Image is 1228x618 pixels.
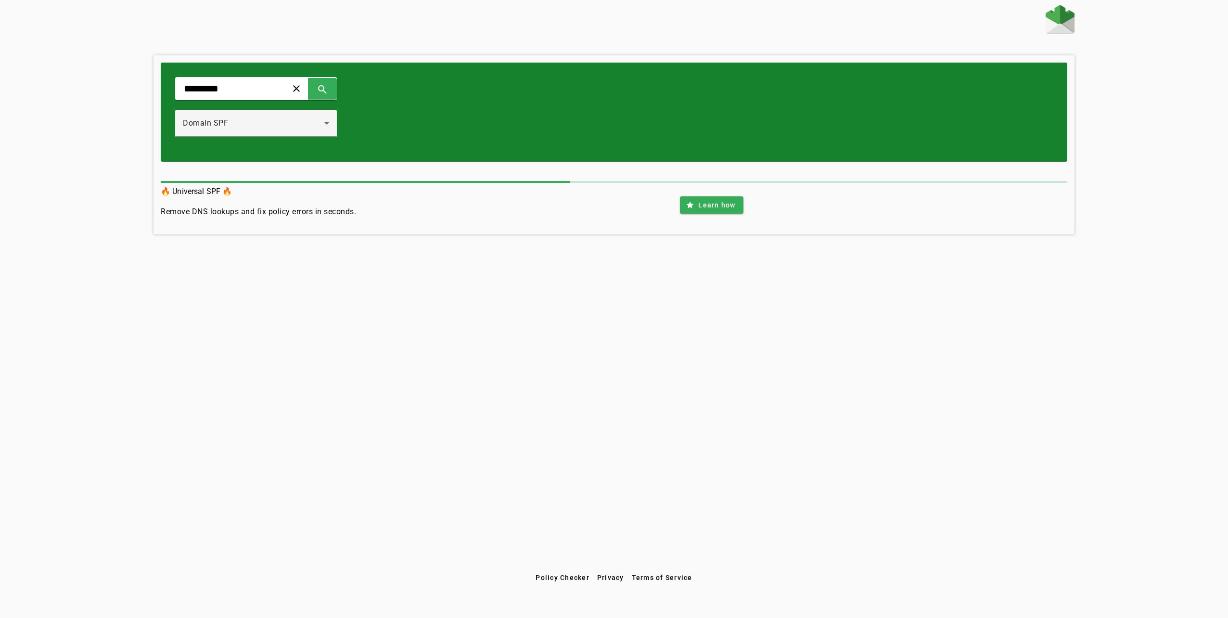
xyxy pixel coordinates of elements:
h4: Remove DNS lookups and fix policy errors in seconds. [161,206,356,218]
span: Learn how [698,200,735,210]
span: Privacy [597,574,624,581]
span: Policy Checker [536,574,589,581]
button: Privacy [593,569,628,586]
span: Terms of Service [632,574,692,581]
button: Policy Checker [532,569,593,586]
h3: 🔥 Universal SPF 🔥 [161,185,356,198]
button: Terms of Service [628,569,696,586]
span: Domain SPF [183,118,228,128]
button: Learn how [680,196,743,214]
a: Home [1046,5,1074,36]
img: Fraudmarc Logo [1046,5,1074,34]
